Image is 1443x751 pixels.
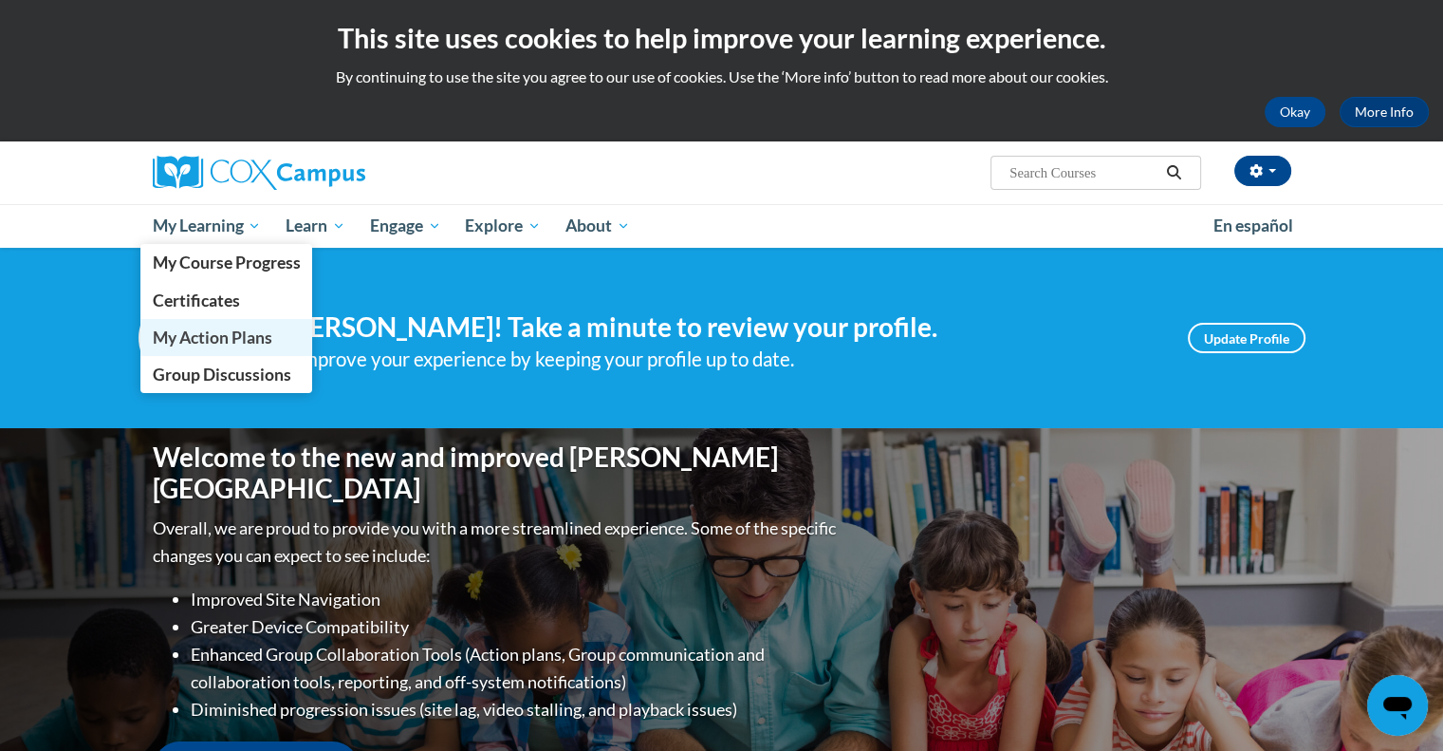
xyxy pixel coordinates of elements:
a: En español [1201,206,1305,246]
span: My Course Progress [152,253,300,272]
a: Update Profile [1188,323,1305,353]
a: Cox Campus [153,156,513,190]
input: Search Courses [1008,161,1159,184]
li: Diminished progression issues (site lag, video stalling, and playback issues) [191,696,841,723]
div: Help improve your experience by keeping your profile up to date. [252,344,1159,375]
li: Greater Device Compatibility [191,613,841,641]
img: Cox Campus [153,156,365,190]
iframe: Button to launch messaging window [1367,675,1428,736]
a: Learn [273,204,358,248]
button: Account Settings [1234,156,1291,186]
a: My Action Plans [140,319,313,356]
li: Enhanced Group Collaboration Tools (Action plans, Group communication and collaboration tools, re... [191,641,841,696]
span: Explore [465,215,541,237]
p: Overall, we are proud to provide you with a more streamlined experience. Some of the specific cha... [153,515,841,570]
span: Engage [370,215,441,237]
img: Profile Image [139,295,224,381]
span: Group Discussions [152,365,290,385]
a: My Learning [140,204,274,248]
li: Improved Site Navigation [191,586,841,613]
button: Okay [1265,97,1325,127]
a: Group Discussions [140,356,313,393]
button: Search [1159,161,1188,184]
h2: This site uses cookies to help improve your learning experience. [14,19,1429,57]
span: My Action Plans [152,328,271,347]
a: About [553,204,642,248]
div: Main menu [124,204,1320,248]
span: Learn [286,215,345,237]
a: Engage [358,204,453,248]
p: By continuing to use the site you agree to our use of cookies. Use the ‘More info’ button to read... [14,66,1429,87]
span: About [565,215,630,237]
span: Certificates [152,291,239,310]
a: Certificates [140,282,313,319]
h1: Welcome to the new and improved [PERSON_NAME][GEOGRAPHIC_DATA] [153,441,841,505]
span: My Learning [152,215,261,237]
span: En español [1213,216,1293,235]
a: Explore [453,204,553,248]
a: More Info [1340,97,1429,127]
a: My Course Progress [140,244,313,281]
h4: Hi [PERSON_NAME]! Take a minute to review your profile. [252,311,1159,344]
